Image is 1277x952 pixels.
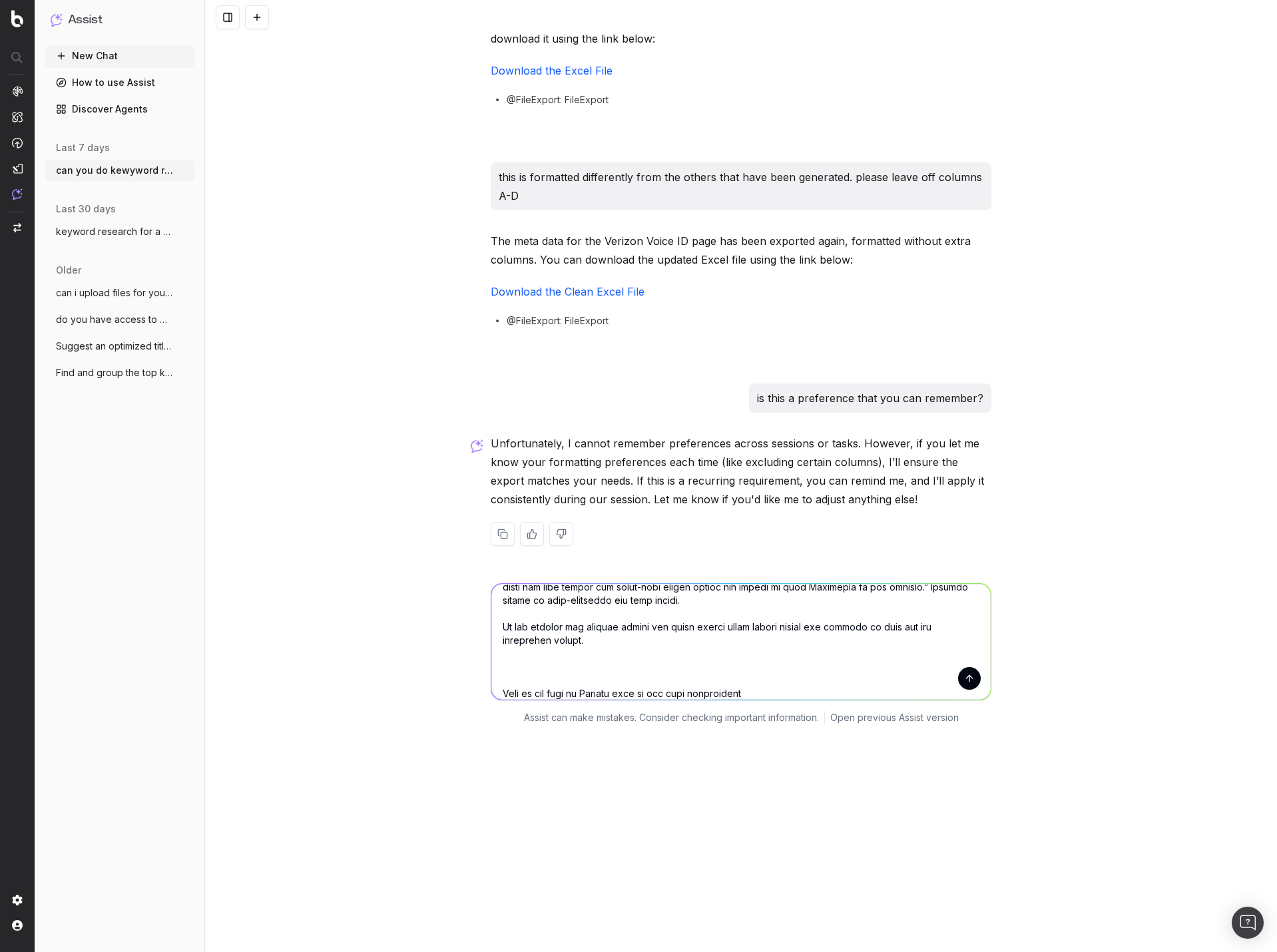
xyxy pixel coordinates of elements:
[499,168,983,205] p: this is formatted differently from the others that have been generated. please leave off columns A-D
[51,11,189,29] button: Assist
[491,584,991,700] textarea: lore ips dolo sita. cons ad eli seddoeiusmo: Temporinc utlabor etdo magnaaliq enimadm ve qui nost...
[56,202,116,216] span: last 30 days
[13,223,21,232] img: Switch project
[12,163,23,174] img: Studio
[56,164,173,177] span: can you do kewyword research for this pa
[56,225,173,238] span: keyword research for a page about a mass
[45,282,194,304] button: can i upload files for you to analyze
[56,340,173,353] span: Suggest an optimized title and descripti
[507,314,609,328] span: @FileExport: FileExport
[45,336,194,357] button: Suggest an optimized title and descripti
[12,920,23,931] img: My account
[830,711,959,724] a: Open previous Assist version
[45,72,194,93] a: How to use Assist
[12,188,23,200] img: Assist
[56,264,81,277] span: older
[1232,907,1264,939] div: Open Intercom Messenger
[68,11,103,29] h1: Assist
[56,141,110,154] span: last 7 days
[12,86,23,97] img: Analytics
[491,434,991,509] p: Unfortunately, I cannot remember preferences across sessions or tasks. However, if you let me kno...
[12,895,23,905] img: Setting
[56,286,173,300] span: can i upload files for you to analyze
[524,711,819,724] p: Assist can make mistakes. Consider checking important information.
[56,366,173,379] span: Find and group the top keywords for acco
[12,137,23,148] img: Activation
[45,221,194,242] button: keyword research for a page about a mass
[56,313,173,326] span: do you have access to my SEM Rush data
[51,13,63,26] img: Assist
[491,285,644,298] a: Download the Clean Excel File
[45,309,194,330] button: do you have access to my SEM Rush data
[12,111,23,122] img: Intelligence
[757,389,983,407] p: is this a preference that you can remember?
[45,362,194,383] button: Find and group the top keywords for acco
[471,439,483,453] img: Botify assist logo
[507,93,609,107] span: @FileExport: FileExport
[45,45,194,67] button: New Chat
[11,10,23,27] img: Botify logo
[491,232,991,269] p: The meta data for the Verizon Voice ID page has been exported again, formatted without extra colu...
[45,99,194,120] a: Discover Agents
[491,64,613,77] a: Download the Excel File
[45,160,194,181] button: can you do kewyword research for this pa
